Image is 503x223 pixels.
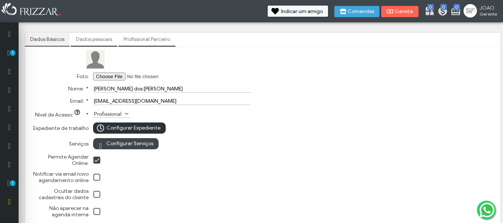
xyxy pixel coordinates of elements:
[25,33,70,46] a: Dados Básicos
[424,6,432,18] a: 0
[12,180,17,186] span: 1
[451,6,458,18] a: 0
[33,154,89,166] label: Permite Agendar Online:
[281,9,323,14] span: Indicar um amigo
[118,33,175,46] a: Profissional Parceiro
[71,33,117,46] a: Dados pessoais
[93,122,166,134] button: Configurar Expediente
[480,5,497,11] span: JOAO
[33,171,89,184] label: Notificar via email novo agendamento online
[348,9,374,14] span: Comandas
[12,50,17,56] span: 1
[33,188,89,201] label: Ocultar dados cadastrais do cliente
[381,6,418,17] button: Gaveta
[464,4,499,19] a: JOAO Gerente
[334,6,379,17] button: Comandas
[68,86,89,92] label: Nome:
[35,112,89,118] label: Nível de Acesso:
[93,110,124,117] label: Profissional
[33,205,89,218] label: Não aparecer na agenda interna
[268,6,328,17] button: Indicar um amigo
[437,6,445,18] a: 0
[106,138,153,149] span: Configurar Serviços
[70,98,89,104] label: Email:
[440,4,447,10] span: 0
[93,138,159,149] button: Configurar Serviços
[33,125,89,131] label: Expediente de trabalho
[480,11,497,17] span: Gerente
[69,141,89,147] label: Serviços
[395,9,413,14] span: Gaveta
[453,4,460,10] span: 0
[77,73,89,80] label: Foto:
[73,109,83,117] button: Nível de Acesso:*
[106,122,160,134] span: Configurar Expediente
[478,201,496,219] img: whatsapp.png
[427,4,434,10] span: 0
